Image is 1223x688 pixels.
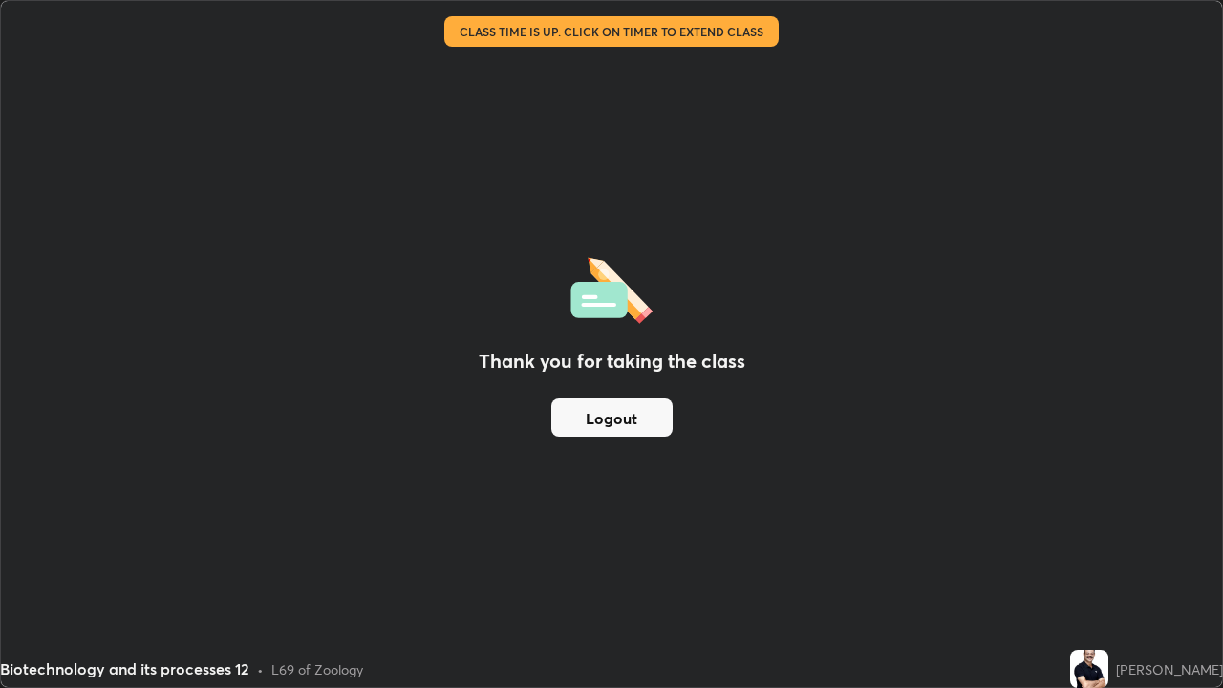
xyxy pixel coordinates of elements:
[1116,659,1223,679] div: [PERSON_NAME]
[570,251,653,324] img: offlineFeedback.1438e8b3.svg
[271,659,363,679] div: L69 of Zoology
[257,659,264,679] div: •
[551,398,673,437] button: Logout
[479,347,745,376] h2: Thank you for taking the class
[1070,650,1108,688] img: 7362d183bfba452e82b80e211b7273cc.jpg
